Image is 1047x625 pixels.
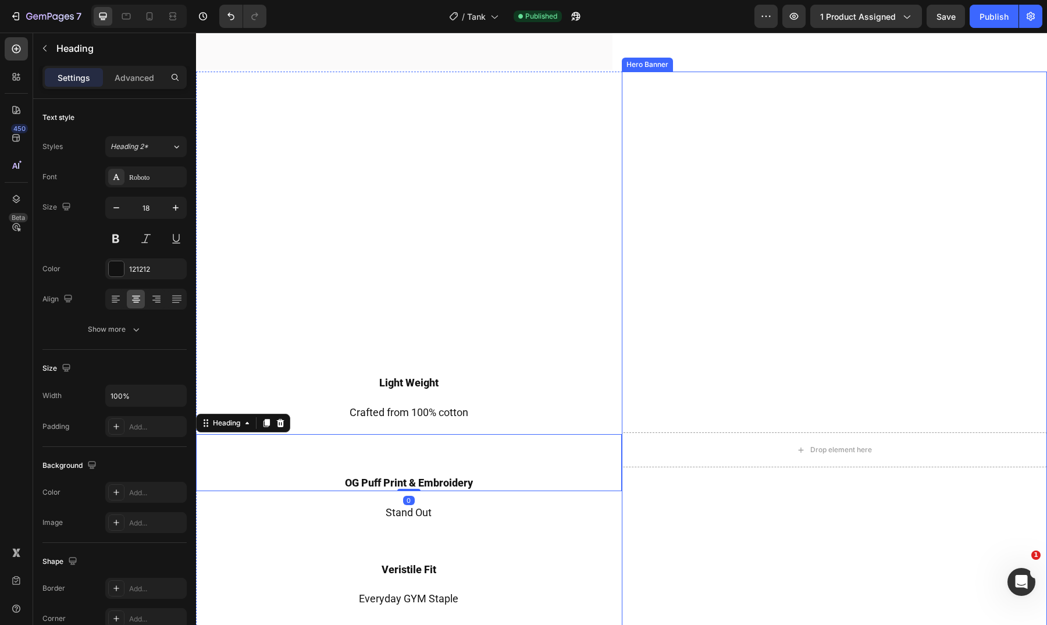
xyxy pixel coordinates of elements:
span: Tank [467,10,486,23]
div: Color [42,264,60,274]
p: Advanced [115,72,154,84]
span: 1 [1031,551,1041,560]
div: Font [42,172,57,182]
span: Save [936,12,956,22]
div: Padding [42,421,69,432]
div: Publish [980,10,1009,23]
div: Size [42,361,73,377]
div: 121212 [129,264,184,275]
div: Add... [129,518,184,528]
div: Corner [42,613,66,624]
div: Styles [42,141,63,152]
iframe: Design area [196,33,1047,625]
button: 7 [5,5,87,28]
div: Show more [88,324,142,335]
div: Add... [129,584,184,594]
button: Publish [970,5,1018,28]
div: Image [42,517,63,528]
p: 7 [76,9,81,23]
button: Show more [42,319,187,340]
span: 1 product assigned [820,10,896,23]
div: Add... [129,422,184,432]
div: Text style [42,112,74,123]
div: Add... [129,488,184,498]
span: Heading 2* [111,141,148,152]
div: Beta [9,213,28,222]
div: Shape [42,554,80,570]
div: Size [42,200,73,215]
div: Border [42,583,65,594]
span: / [462,10,465,23]
div: 0 [207,463,219,473]
div: Add... [129,614,184,624]
div: Background [42,458,99,474]
span: Published [525,11,557,22]
div: Hero Banner [428,27,475,37]
iframe: Intercom live chat [1007,568,1035,596]
input: Auto [106,385,186,406]
div: Width [42,390,62,401]
div: Align [42,292,75,307]
button: Heading 2* [105,136,187,157]
div: Undo/Redo [219,5,266,28]
div: Color [42,487,60,498]
div: 450 [11,124,28,133]
div: Drop element here [614,413,676,422]
p: Heading [56,41,182,55]
p: Settings [58,72,90,84]
div: Roboto [129,172,184,183]
button: 1 product assigned [810,5,922,28]
button: Save [927,5,965,28]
